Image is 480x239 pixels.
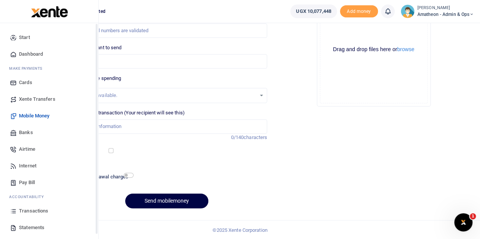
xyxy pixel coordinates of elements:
[6,108,92,124] a: Mobile Money
[6,191,92,203] li: Ac
[290,5,337,18] a: UGX 10,077,448
[6,62,92,74] li: M
[6,74,92,91] a: Cards
[244,134,267,140] span: characters
[19,162,36,170] span: Internet
[19,179,35,186] span: Pay Bill
[72,92,256,99] div: No options available.
[6,158,92,174] a: Internet
[66,109,185,117] label: Memo for this transaction (Your recipient will see this)
[417,11,474,18] span: Amatheon - Admin & Ops
[6,174,92,191] a: Pay Bill
[15,194,44,200] span: countability
[19,112,49,120] span: Mobile Money
[19,50,43,58] span: Dashboard
[287,5,340,18] li: Wallet ballance
[231,134,244,140] span: 0/140
[19,129,33,136] span: Banks
[6,203,92,219] a: Transactions
[66,119,267,134] input: Enter extra information
[397,47,414,52] button: browse
[470,213,476,219] span: 1
[66,54,267,69] input: UGX
[401,5,474,18] a: profile-user [PERSON_NAME] Amatheon - Admin & Ops
[125,194,208,208] button: Send mobilemoney
[31,6,68,17] img: logo-large
[6,219,92,236] a: Statements
[66,23,267,38] input: MTN & Airtel numbers are validated
[6,91,92,108] a: Xente Transfers
[401,5,414,18] img: profile-user
[19,79,32,86] span: Cards
[6,124,92,141] a: Banks
[320,46,427,53] div: Drag and drop files here or
[340,8,378,14] a: Add money
[340,5,378,18] li: Toup your wallet
[454,213,472,231] iframe: Intercom live chat
[13,66,42,71] span: ake Payments
[19,34,30,41] span: Start
[19,95,55,103] span: Xente Transfers
[19,224,44,231] span: Statements
[6,46,92,62] a: Dashboard
[19,207,48,215] span: Transactions
[30,8,68,14] a: logo-small logo-large logo-large
[417,5,474,11] small: [PERSON_NAME]
[296,8,331,15] span: UGX 10,077,448
[6,141,92,158] a: Airtime
[340,5,378,18] span: Add money
[6,29,92,46] a: Start
[19,145,35,153] span: Airtime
